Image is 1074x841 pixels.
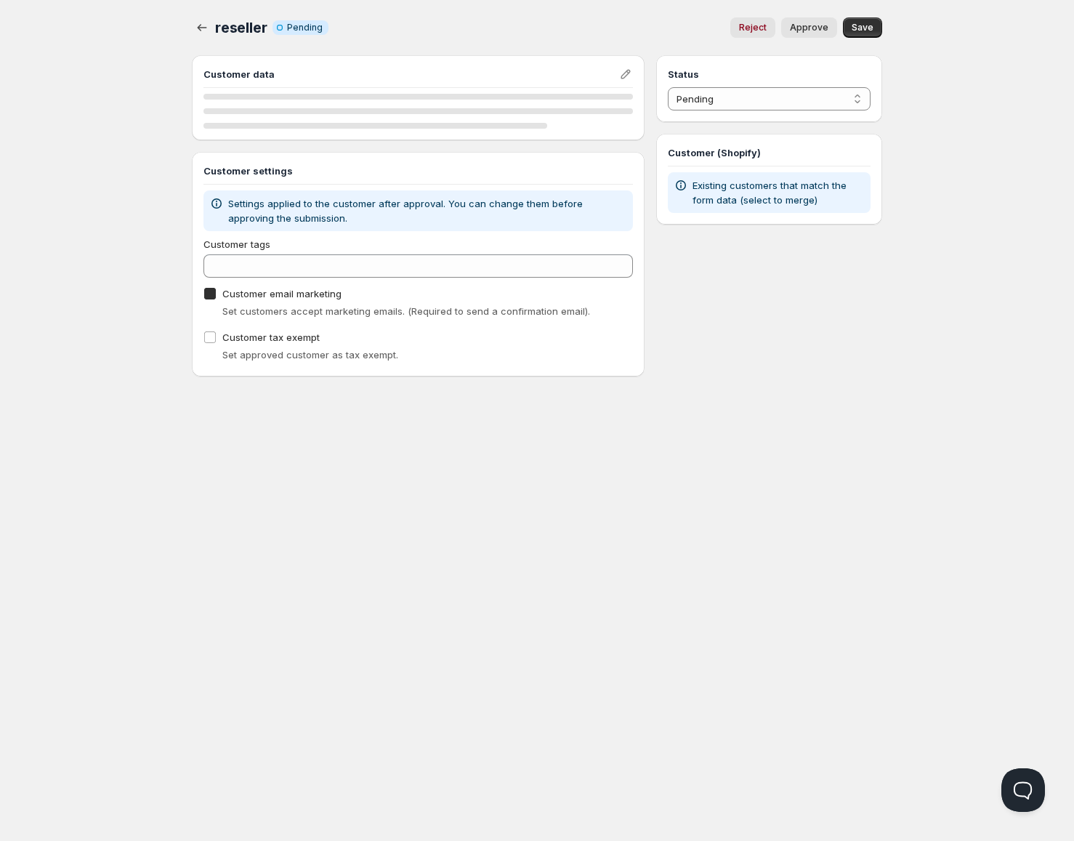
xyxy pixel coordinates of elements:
p: Existing customers that match the form data (select to merge) [693,178,865,207]
button: Edit [615,64,636,84]
h3: Status [668,67,871,81]
span: Customer email marketing [222,288,342,299]
span: Approve [790,22,828,33]
h3: Customer data [203,67,618,81]
h3: Customer settings [203,164,633,178]
span: reseller [215,19,267,36]
span: Customer tax exempt [222,331,320,343]
span: Reject [739,22,767,33]
button: Approve [781,17,837,38]
iframe: Help Scout Beacon - Open [1001,768,1045,812]
p: Settings applied to the customer after approval. You can change them before approving the submiss... [228,196,627,225]
button: Save [843,17,882,38]
span: Set customers accept marketing emails. (Required to send a confirmation email). [222,305,590,317]
span: Customer tags [203,238,270,250]
span: Save [852,22,873,33]
button: Reject [730,17,775,38]
span: Set approved customer as tax exempt. [222,349,398,361]
span: Pending [287,22,323,33]
h3: Customer (Shopify) [668,145,871,160]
